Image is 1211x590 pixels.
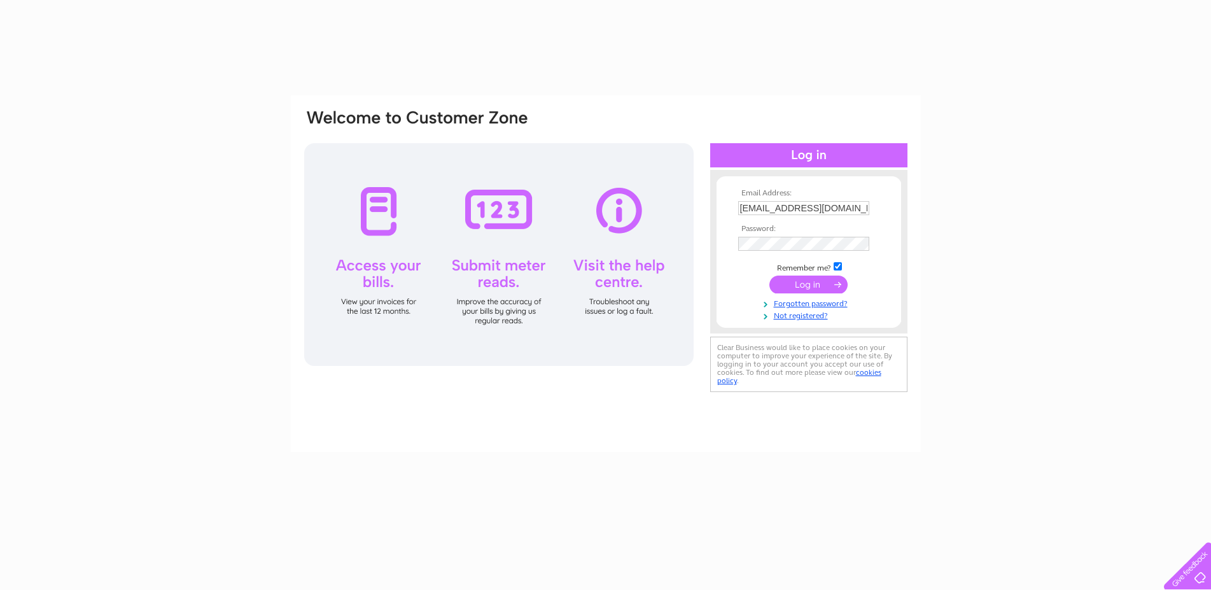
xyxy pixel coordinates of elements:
a: Forgotten password? [738,297,883,309]
a: Not registered? [738,309,883,321]
th: Email Address: [735,189,883,198]
div: Clear Business would like to place cookies on your computer to improve your experience of the sit... [710,337,907,392]
td: Remember me? [735,260,883,273]
input: Submit [769,276,848,293]
a: cookies policy [717,368,881,385]
th: Password: [735,225,883,234]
